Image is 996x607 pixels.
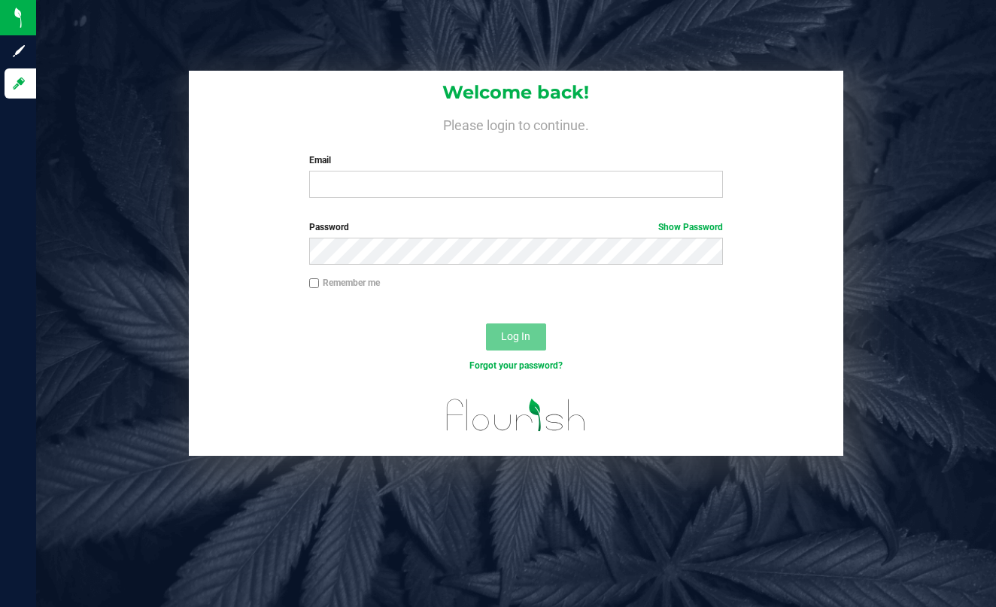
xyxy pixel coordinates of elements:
[501,330,530,342] span: Log In
[309,276,380,290] label: Remember me
[189,83,844,102] h1: Welcome back!
[486,323,546,351] button: Log In
[11,76,26,91] inline-svg: Log in
[469,360,563,371] a: Forgot your password?
[658,222,723,232] a: Show Password
[309,222,349,232] span: Password
[434,388,598,442] img: flourish_logo.svg
[189,114,844,132] h4: Please login to continue.
[11,44,26,59] inline-svg: Sign up
[309,153,723,167] label: Email
[309,278,320,289] input: Remember me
